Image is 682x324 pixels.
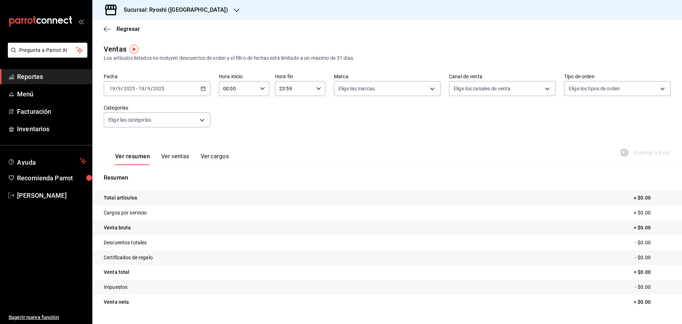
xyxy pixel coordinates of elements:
span: / [115,86,118,91]
span: Recomienda Parrot [17,173,86,183]
label: Canal de venta [449,74,556,79]
p: - $0.00 [635,239,671,246]
div: navigation tabs [115,153,229,165]
span: Menú [17,89,86,99]
span: / [151,86,153,91]
span: Regresar [117,26,140,32]
p: Resumen [104,174,671,182]
button: open_drawer_menu [78,18,84,24]
label: Fecha [104,74,210,79]
span: / [121,86,123,91]
span: Elige las marcas [339,85,375,92]
button: Regresar [104,26,140,32]
span: Pregunta a Parrot AI [19,47,76,54]
span: Elige los tipos de orden [569,85,620,92]
p: - $0.00 [635,283,671,291]
p: = $0.00 [634,298,671,306]
p: - $0.00 [635,254,671,261]
input: -- [109,86,115,91]
p: Descuentos totales [104,239,147,246]
div: Ventas [104,44,126,54]
span: Sugerir nueva función [9,314,86,321]
span: Inventarios [17,124,86,134]
span: Ayuda [17,157,77,165]
p: Venta total [104,269,129,276]
p: = $0.00 [634,269,671,276]
span: Facturación [17,107,86,116]
input: -- [138,86,145,91]
span: - [136,86,137,91]
button: Ver resumen [115,153,150,165]
span: Elige los canales de venta [454,85,510,92]
p: Certificados de regalo [104,254,153,261]
p: Venta bruta [104,224,131,232]
p: Total artículos [104,194,137,202]
span: Elige las categorías [108,116,152,123]
p: + $0.00 [634,209,671,217]
label: Marca [334,74,440,79]
button: Ver ventas [161,153,189,165]
span: Reportes [17,72,86,81]
a: Pregunta a Parrot AI [5,52,87,59]
input: ---- [123,86,135,91]
p: + $0.00 [634,194,671,202]
p: Impuestos [104,283,128,291]
label: Hora fin [275,74,325,79]
label: Tipo de orden [564,74,671,79]
label: Categorías [104,105,210,110]
p: = $0.00 [634,224,671,232]
p: Cargos por servicio [104,209,147,217]
button: Pregunta a Parrot AI [8,43,87,58]
h3: Sucursal: Ryoshi ([GEOGRAPHIC_DATA]) [118,6,228,14]
span: [PERSON_NAME] [17,191,86,200]
label: Hora inicio [219,74,269,79]
input: -- [118,86,121,91]
button: Ver cargos [201,153,229,165]
img: Tooltip marker [130,45,139,54]
input: ---- [153,86,165,91]
p: Venta neta [104,298,129,306]
span: / [145,86,147,91]
div: Los artículos listados no incluyen descuentos de orden y el filtro de fechas está limitado a un m... [104,54,671,62]
input: -- [147,86,151,91]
